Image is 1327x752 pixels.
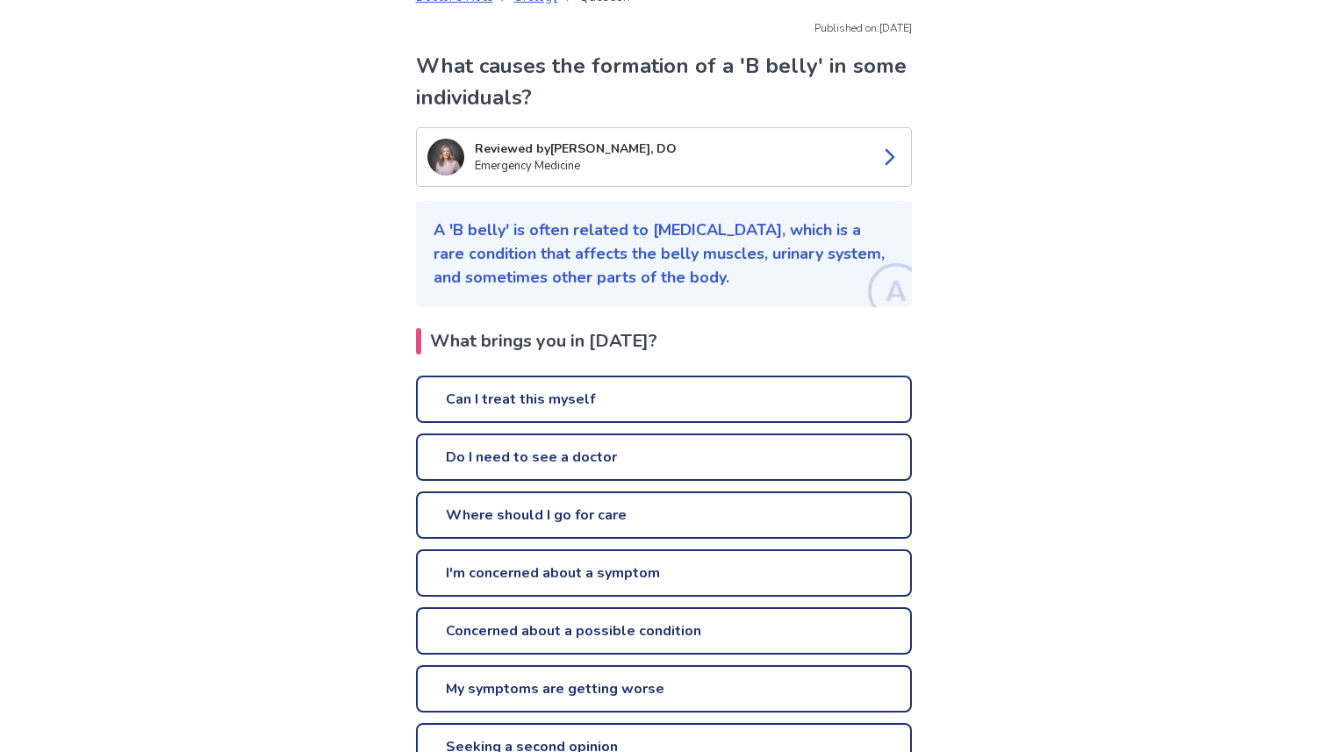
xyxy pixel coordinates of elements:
a: Do I need to see a doctor [416,433,912,481]
h2: What brings you in [DATE]? [416,328,912,355]
a: I'm concerned about a symptom [416,549,912,597]
p: Published on: [DATE] [416,20,912,36]
a: Can I treat this myself [416,376,912,423]
a: My symptoms are getting worse [416,665,912,713]
p: Reviewed by [PERSON_NAME], DO [475,140,865,158]
a: Concerned about a possible condition [416,607,912,655]
a: Courtney BloomerReviewed by[PERSON_NAME], DOEmergency Medicine [416,127,912,187]
p: A 'B belly' is often related to [MEDICAL_DATA], which is a rare condition that affects the belly ... [434,218,894,290]
p: Emergency Medicine [475,158,865,175]
img: Courtney Bloomer [427,139,464,175]
h1: What causes the formation of a 'B belly' in some individuals? [416,50,912,113]
a: Where should I go for care [416,491,912,539]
